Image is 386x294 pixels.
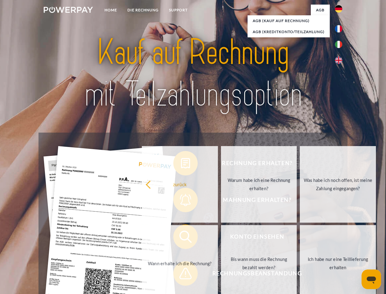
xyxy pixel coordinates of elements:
[145,180,214,188] div: zurück
[311,5,330,16] a: agb
[99,5,122,16] a: Home
[303,255,372,272] div: Ich habe nur eine Teillieferung erhalten
[335,25,342,32] img: fr
[145,259,214,267] div: Wann erhalte ich die Rechnung?
[335,41,342,48] img: it
[58,29,328,117] img: title-powerpay_de.svg
[44,7,93,13] img: logo-powerpay-white.svg
[335,5,342,13] img: de
[225,176,293,193] div: Warum habe ich eine Rechnung erhalten?
[248,26,330,37] a: AGB (Kreditkonto/Teilzahlung)
[300,146,376,223] a: Was habe ich noch offen, ist meine Zahlung eingegangen?
[164,5,193,16] a: SUPPORT
[303,176,372,193] div: Was habe ich noch offen, ist meine Zahlung eingegangen?
[122,5,164,16] a: DIE RECHNUNG
[362,269,381,289] iframe: Button to launch messaging window
[248,15,330,26] a: AGB (Kauf auf Rechnung)
[225,255,293,272] div: Bis wann muss die Rechnung bezahlt werden?
[335,57,342,64] img: en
